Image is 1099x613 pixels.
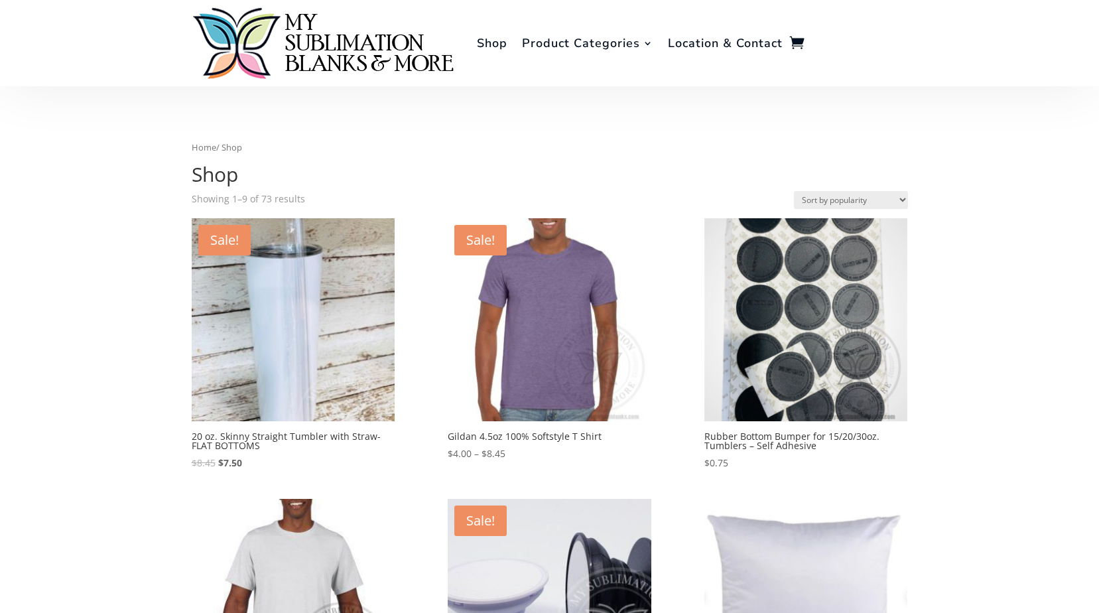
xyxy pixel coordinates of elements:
[192,218,395,421] img: 20 oz. Skinny Straight Tumbler with Straw- FLAT BOTTOMS
[192,456,216,469] bdi: 8.45
[482,447,487,460] span: $
[454,225,507,255] span: Sale!
[192,456,197,469] span: $
[192,165,908,191] h1: Shop
[668,3,783,83] a: Location & Contact
[522,3,653,83] a: Product Categories
[192,218,395,471] a: Sale! 20 oz. Skinny Straight Tumbler with Straw- FLAT BOTTOMS20 oz. Skinny Straight Tumbler with ...
[192,140,908,156] nav: Breadcrumb
[704,218,907,421] img: Rubber Bottom Bumper for 15/20/30oz. Tumblers - Self Adhesive
[198,225,251,255] span: Sale!
[448,427,651,446] h2: Gildan 4.5oz 100% Softstyle T Shirt
[704,456,710,469] span: $
[704,427,907,455] h2: Rubber Bottom Bumper for 15/20/30oz. Tumblers – Self Adhesive
[477,3,507,83] a: Shop
[192,427,395,455] h2: 20 oz. Skinny Straight Tumbler with Straw- FLAT BOTTOMS
[794,191,908,209] select: Shop order
[448,218,651,462] a: Sale! Gildan 4.5oz 100% Softstyle T ShirtGildan 4.5oz 100% Softstyle T Shirt
[454,506,507,536] span: Sale!
[482,447,505,460] bdi: 8.45
[474,447,479,460] span: –
[192,191,305,207] p: Showing 1–9 of 73 results
[448,447,453,460] span: $
[218,456,224,469] span: $
[448,447,472,460] bdi: 4.00
[192,141,216,153] a: Home
[704,456,728,469] bdi: 0.75
[704,218,907,471] a: Rubber Bottom Bumper for 15/20/30oz. Tumblers - Self AdhesiveRubber Bottom Bumper for 15/20/30oz....
[218,456,242,469] bdi: 7.50
[448,218,651,421] img: Gildan 4.5oz 100% Softstyle T Shirt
